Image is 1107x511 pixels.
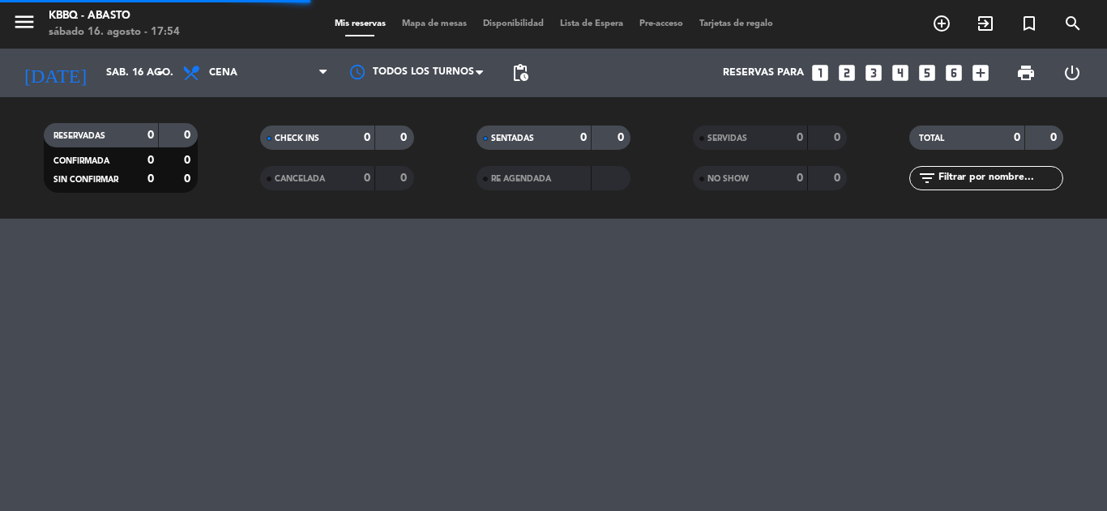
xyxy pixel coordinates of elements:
[327,19,394,28] span: Mis reservas
[976,14,995,33] i: exit_to_app
[49,24,180,40] div: sábado 16. agosto - 17:54
[1016,63,1036,83] span: print
[209,67,237,79] span: Cena
[184,155,194,166] strong: 0
[797,172,803,184] strong: 0
[917,62,938,83] i: looks_5
[147,173,154,185] strong: 0
[491,175,551,183] span: RE AGENDADA
[1019,14,1039,33] i: turned_in_not
[147,155,154,166] strong: 0
[834,132,844,143] strong: 0
[475,19,552,28] span: Disponibilidad
[1014,132,1020,143] strong: 0
[53,132,105,140] span: RESERVADAS
[810,62,831,83] i: looks_one
[618,132,627,143] strong: 0
[797,132,803,143] strong: 0
[400,132,410,143] strong: 0
[491,134,534,143] span: SENTADAS
[691,19,781,28] span: Tarjetas de regalo
[12,10,36,34] i: menu
[943,62,964,83] i: looks_6
[932,14,951,33] i: add_circle_outline
[49,8,180,24] div: KBBQ - Abasto
[12,55,98,91] i: [DATE]
[1063,14,1083,33] i: search
[631,19,691,28] span: Pre-acceso
[1050,132,1060,143] strong: 0
[184,173,194,185] strong: 0
[53,157,109,165] span: CONFIRMADA
[53,176,118,184] span: SIN CONFIRMAR
[723,67,804,79] span: Reservas para
[707,175,749,183] span: NO SHOW
[400,172,410,184] strong: 0
[275,175,325,183] span: CANCELADA
[275,134,319,143] span: CHECK INS
[707,134,747,143] span: SERVIDAS
[919,134,944,143] span: TOTAL
[836,62,857,83] i: looks_two
[1049,49,1095,97] div: LOG OUT
[394,19,475,28] span: Mapa de mesas
[364,172,370,184] strong: 0
[511,63,530,83] span: pending_actions
[917,168,937,188] i: filter_list
[151,63,170,83] i: arrow_drop_down
[12,10,36,40] button: menu
[552,19,631,28] span: Lista de Espera
[834,172,844,184] strong: 0
[364,132,370,143] strong: 0
[1062,63,1082,83] i: power_settings_new
[863,62,884,83] i: looks_3
[937,169,1062,187] input: Filtrar por nombre...
[970,62,991,83] i: add_box
[184,130,194,141] strong: 0
[890,62,911,83] i: looks_4
[147,130,154,141] strong: 0
[580,132,587,143] strong: 0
